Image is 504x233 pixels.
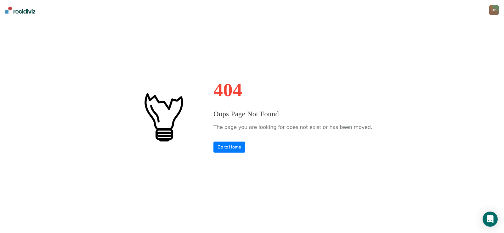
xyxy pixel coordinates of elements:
button: HD [489,5,499,15]
div: H D [489,5,499,15]
img: # [132,85,195,148]
a: Go to Home [213,142,245,153]
img: Recidiviz [5,7,35,14]
h3: Oops Page Not Found [213,109,372,119]
div: Open Intercom Messenger [483,212,498,227]
p: The page you are looking for does not exist or has been moved. [213,123,372,132]
h1: 404 [213,80,372,99]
